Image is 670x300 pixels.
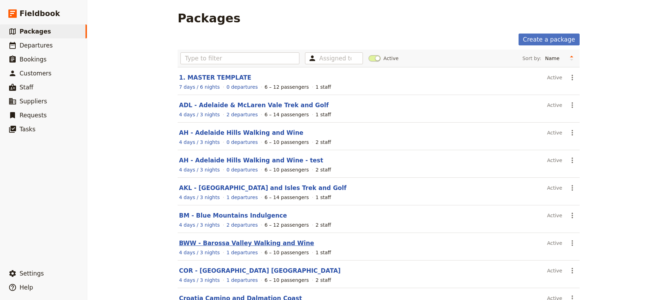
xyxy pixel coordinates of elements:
[265,83,309,90] div: 6 – 12 passengers
[180,52,299,64] input: Type to filter
[20,42,53,49] span: Departures
[315,83,331,90] div: 1 staff
[265,111,309,118] div: 6 – 14 passengers
[20,84,33,91] span: Staff
[179,139,220,146] a: View the itinerary for this package
[566,127,578,139] button: Actions
[179,166,220,173] a: View the itinerary for this package
[315,139,331,146] div: 2 staff
[566,182,578,194] button: Actions
[179,111,220,118] a: View the itinerary for this package
[179,249,220,256] a: View the itinerary for this package
[384,55,399,62] span: Active
[179,184,347,191] a: AKL - [GEOGRAPHIC_DATA] and Isles Trek and Golf
[179,194,220,201] a: View the itinerary for this package
[226,139,258,146] a: View the departures for this package
[226,166,258,173] a: View the departures for this package
[315,249,331,256] div: 1 staff
[566,265,578,277] button: Actions
[179,195,220,200] span: 4 days / 3 nights
[547,154,562,166] div: Active
[566,53,577,64] button: Change sort direction
[226,277,258,284] a: View the departures for this package
[179,83,220,90] a: View the itinerary for this package
[566,210,578,221] button: Actions
[566,72,578,83] button: Actions
[20,56,46,63] span: Bookings
[179,212,287,219] a: BM - Blue Mountains Indulgence
[547,99,562,111] div: Active
[179,221,220,228] a: View the itinerary for this package
[20,98,47,105] span: Suppliers
[319,54,351,63] input: Assigned to
[226,194,258,201] a: View the departures for this package
[547,182,562,194] div: Active
[315,277,331,284] div: 2 staff
[542,53,566,64] select: Sort by:
[178,11,240,25] h1: Packages
[179,84,220,90] span: 7 days / 6 nights
[20,28,51,35] span: Packages
[265,221,309,228] div: 6 – 12 passengers
[20,112,47,119] span: Requests
[226,83,258,90] a: View the departures for this package
[179,240,314,247] a: BWW - Barossa Valley Walking and Wine
[179,277,220,284] a: View the itinerary for this package
[547,237,562,249] div: Active
[20,284,33,291] span: Help
[265,139,309,146] div: 6 – 10 passengers
[547,210,562,221] div: Active
[566,154,578,166] button: Actions
[179,277,220,283] span: 4 days / 3 nights
[315,166,331,173] div: 2 staff
[179,139,220,145] span: 4 days / 3 nights
[226,111,258,118] a: View the departures for this package
[315,194,331,201] div: 1 staff
[20,126,36,133] span: Tasks
[265,249,309,256] div: 6 – 10 passengers
[179,102,329,109] a: ADL - Adelaide & McLaren Vale Trek and Golf
[179,129,303,136] a: AH - Adelaide Hills Walking and Wine
[566,237,578,249] button: Actions
[179,267,341,274] a: COR - [GEOGRAPHIC_DATA] [GEOGRAPHIC_DATA]
[226,249,258,256] a: View the departures for this package
[519,34,580,45] a: Create a package
[179,74,251,81] a: 1. MASTER TEMPLATE
[179,157,323,164] a: AH - Adelaide Hills Walking and Wine - test
[547,265,562,277] div: Active
[179,222,220,228] span: 4 days / 3 nights
[20,8,60,19] span: Fieldbook
[522,55,541,62] span: Sort by:
[547,72,562,83] div: Active
[20,70,51,77] span: Customers
[315,111,331,118] div: 1 staff
[315,221,331,228] div: 2 staff
[20,270,44,277] span: Settings
[226,221,258,228] a: View the departures for this package
[265,166,309,173] div: 6 – 10 passengers
[179,112,220,117] span: 4 days / 3 nights
[566,99,578,111] button: Actions
[547,127,562,139] div: Active
[265,194,309,201] div: 6 – 14 passengers
[265,277,309,284] div: 6 – 10 passengers
[179,167,220,173] span: 4 days / 3 nights
[179,250,220,255] span: 4 days / 3 nights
